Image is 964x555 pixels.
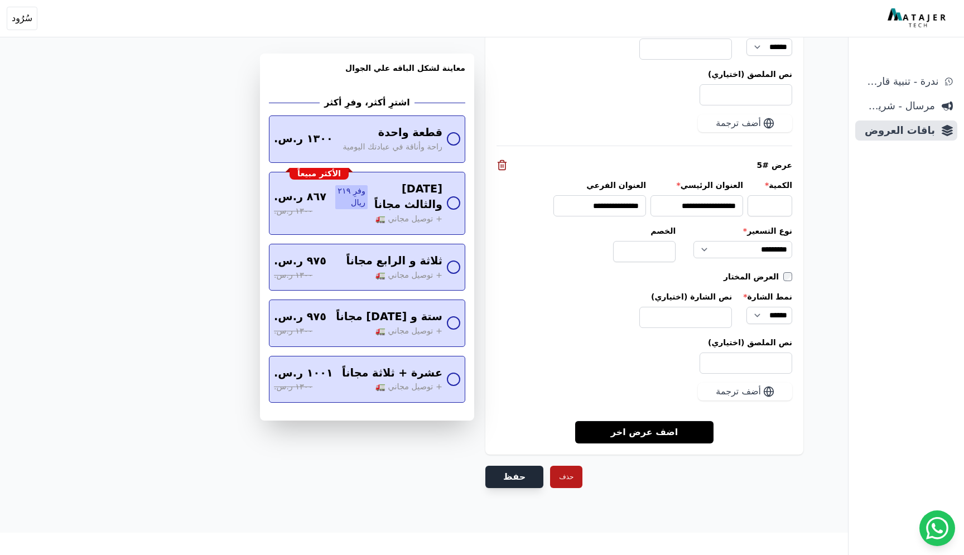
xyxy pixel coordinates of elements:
[372,181,442,214] span: ⁠[DATE] والثالث مجاناً
[639,291,732,302] label: نص الشارة (اختياري)
[378,125,442,141] span: قطعة واحدة
[335,185,368,209] span: وفرِ ٢١٩ ريال
[698,383,792,400] button: أضف ترجمة
[346,253,442,269] span: ثلاثة و الرابع مجاناً
[290,168,349,180] div: الأكثر مبيعاً
[613,225,676,237] label: الخصم
[7,7,37,30] button: سُرُود
[497,160,792,171] div: عرض #5
[575,421,714,443] a: اضف عرض اخر
[716,117,761,130] span: أضف ترجمة
[724,271,783,282] label: العرض المختار
[553,180,646,191] label: العنوان الفرعي
[497,69,792,80] label: نص الملصق (اختياري)
[497,337,792,348] label: نص الملصق (اختياري)
[485,466,543,488] button: حفظ
[342,365,442,382] span: عشرة + ثلاثة مجاناً
[650,180,743,191] label: العنوان الرئيسي
[274,189,326,205] span: ٨٦٧ ر.س.
[343,141,442,153] span: راحة وأناقة في عبادتك اليومية
[274,253,326,269] span: ٩٧٥ ر.س.
[274,381,312,393] span: ١٣٠٠ ر.س.
[274,269,312,282] span: ١٣٠٠ ر.س.
[693,225,792,237] label: نوع التسعير
[274,365,333,382] span: ١٠٠١ ر.س.
[860,98,935,114] span: مرسال - شريط دعاية
[375,325,442,337] span: + توصيل مجاني 🚛
[12,12,32,25] span: سُرُود
[324,96,409,109] h2: اشترِ أكثر، وفرِ أكثر
[743,291,792,302] label: نمط الشارة
[274,205,312,218] span: ١٣٠٠ ر.س.
[888,8,948,28] img: MatajerTech Logo
[375,269,442,282] span: + توصيل مجاني 🚛
[375,213,442,225] span: + توصيل مجاني 🚛
[860,123,935,138] span: باقات العروض
[698,114,792,132] button: أضف ترجمة
[274,309,326,325] span: ٩٧٥ ر.س.
[860,74,938,89] span: ندرة - تنبية قارب علي النفاذ
[336,309,442,325] span: ستة و [DATE] مجاناً
[716,385,761,398] span: أضف ترجمة
[375,381,442,393] span: + توصيل مجاني 🚛
[550,466,582,488] button: حذف
[274,325,312,337] span: ١٣٠٠ ر.س.
[274,131,333,147] span: ١٣٠٠ ر.س.
[269,62,465,87] h3: معاينة لشكل الباقه علي الجوال
[748,180,792,191] label: الكمية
